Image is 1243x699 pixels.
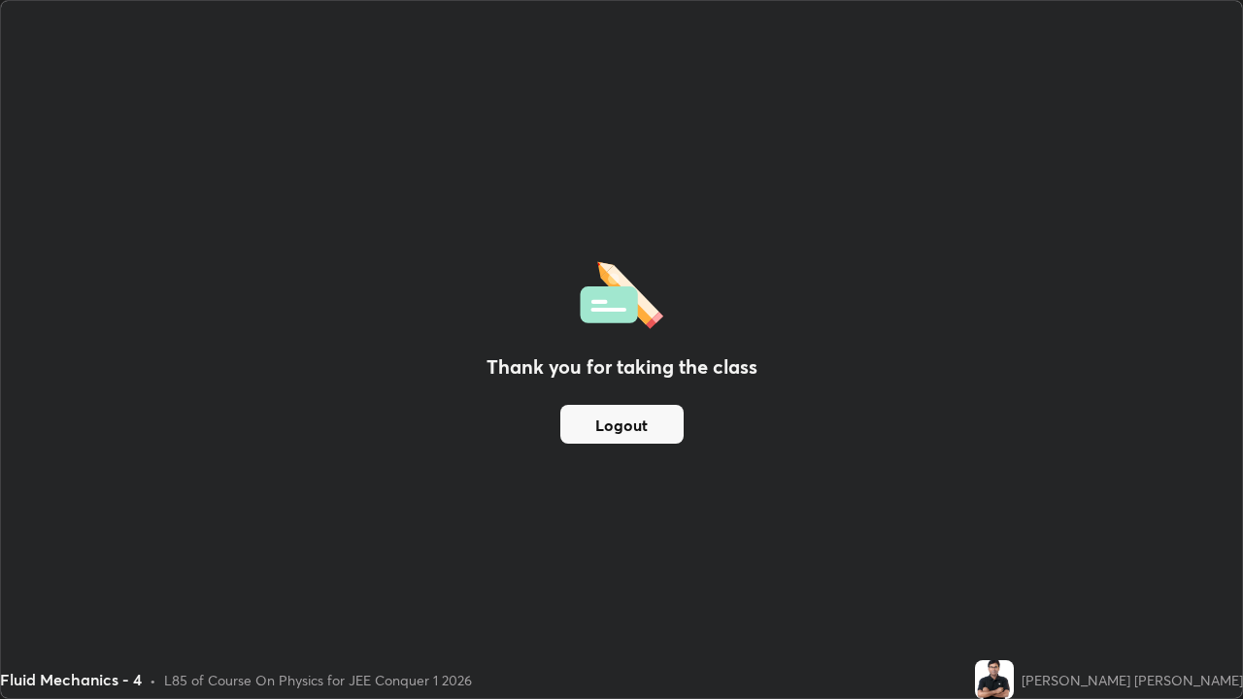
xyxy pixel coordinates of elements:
[580,255,663,329] img: offlineFeedback.1438e8b3.svg
[150,670,156,690] div: •
[975,660,1014,699] img: 69af8b3bbf82471eb9dbcfa53d5670df.jpg
[1022,670,1243,690] div: [PERSON_NAME] [PERSON_NAME]
[560,405,684,444] button: Logout
[487,352,757,382] h2: Thank you for taking the class
[164,670,472,690] div: L85 of Course On Physics for JEE Conquer 1 2026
